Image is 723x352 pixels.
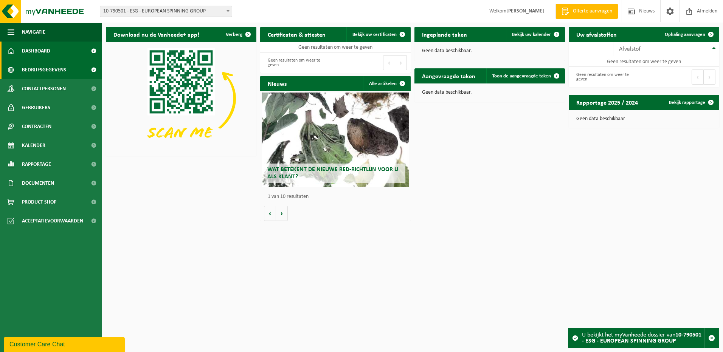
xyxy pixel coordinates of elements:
td: Geen resultaten om weer te geven [260,42,411,52]
img: Download de VHEPlus App [106,42,256,155]
span: Verberg [226,32,242,37]
h2: Uw afvalstoffen [569,27,624,42]
div: Geen resultaten om weer te geven [264,54,332,71]
h2: Aangevraagde taken [414,68,483,83]
a: Bekijk uw kalender [506,27,564,42]
span: Gebruikers [22,98,50,117]
span: Ophaling aanvragen [665,32,705,37]
a: Bekijk uw certificaten [346,27,410,42]
p: Geen data beschikbaar. [422,90,557,95]
h2: Certificaten & attesten [260,27,333,42]
span: Afvalstof [619,46,641,52]
a: Bekijk rapportage [663,95,718,110]
p: Geen data beschikbaar [576,116,712,122]
span: Contracten [22,117,51,136]
strong: 10-790501 - ESG - EUROPEAN SPINNING GROUP [582,332,701,344]
button: Vorige [264,206,276,221]
span: Contactpersonen [22,79,66,98]
a: Offerte aanvragen [555,4,618,19]
button: Next [704,69,715,85]
span: Acceptatievoorwaarden [22,212,83,230]
button: Previous [692,69,704,85]
span: Kalender [22,136,45,155]
div: U bekijkt het myVanheede dossier van [582,328,704,348]
span: Bekijk uw kalender [512,32,551,37]
strong: [PERSON_NAME] [506,8,544,14]
button: Previous [383,55,395,70]
span: Navigatie [22,23,45,42]
div: Geen resultaten om weer te geven [573,69,640,85]
span: Documenten [22,174,54,193]
h2: Download nu de Vanheede+ app! [106,27,207,42]
iframe: chat widget [4,335,126,352]
a: Toon de aangevraagde taken [486,68,564,83]
span: Wat betekent de nieuwe RED-richtlijn voor u als klant? [267,167,398,180]
span: Bekijk uw certificaten [352,32,397,37]
button: Verberg [220,27,256,42]
span: Product Shop [22,193,56,212]
td: Geen resultaten om weer te geven [569,56,719,67]
button: Volgende [276,206,288,221]
p: 1 van 10 resultaten [268,194,407,199]
span: Bedrijfsgegevens [22,60,66,79]
span: 10-790501 - ESG - EUROPEAN SPINNING GROUP [100,6,232,17]
span: Offerte aanvragen [571,8,614,15]
h2: Rapportage 2025 / 2024 [569,95,645,110]
h2: Ingeplande taken [414,27,475,42]
span: Rapportage [22,155,51,174]
h2: Nieuws [260,76,294,91]
a: Wat betekent de nieuwe RED-richtlijn voor u als klant? [262,93,409,187]
button: Next [395,55,407,70]
a: Ophaling aanvragen [659,27,718,42]
a: Alle artikelen [363,76,410,91]
span: Toon de aangevraagde taken [492,74,551,79]
span: Dashboard [22,42,50,60]
p: Geen data beschikbaar. [422,48,557,54]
